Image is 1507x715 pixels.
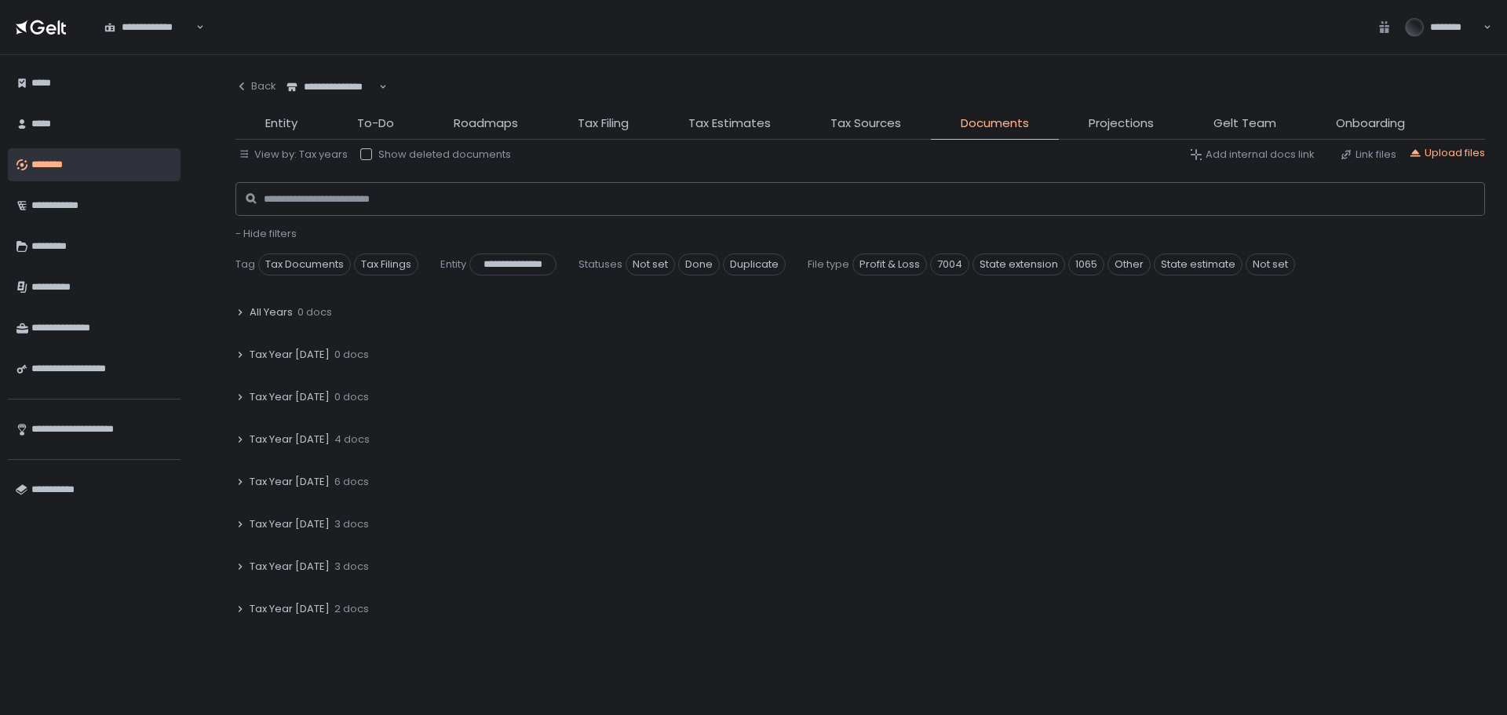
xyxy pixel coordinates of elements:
span: Onboarding [1336,115,1405,133]
span: State estimate [1154,254,1242,275]
span: Projections [1089,115,1154,133]
div: Search for option [276,71,387,104]
span: Tax Year [DATE] [250,475,330,489]
span: Done [678,254,720,275]
span: Entity [265,115,297,133]
span: Tax Sources [830,115,901,133]
span: Statuses [578,257,622,272]
span: - Hide filters [235,226,297,241]
span: Tax Year [DATE] [250,602,330,616]
button: Back [235,71,276,102]
div: Search for option [94,11,204,44]
span: All Years [250,305,293,319]
span: 4 docs [334,432,370,447]
button: Link files [1340,148,1396,162]
span: 1065 [1068,254,1104,275]
span: Not set [1246,254,1295,275]
span: 0 docs [297,305,332,319]
span: 6 docs [334,475,369,489]
span: Entity [440,257,466,272]
span: Tax Filings [354,254,418,275]
span: Roadmaps [454,115,518,133]
span: 3 docs [334,560,369,574]
span: 2 docs [334,602,369,616]
span: Tax Filing [578,115,629,133]
span: Not set [626,254,675,275]
span: Tax Year [DATE] [250,432,330,447]
span: File type [808,257,849,272]
button: Add internal docs link [1190,148,1315,162]
span: Profit & Loss [852,254,927,275]
span: To-Do [357,115,394,133]
input: Search for option [194,20,195,35]
span: Other [1107,254,1151,275]
span: State extension [972,254,1065,275]
span: Tax Year [DATE] [250,390,330,404]
div: Back [235,79,276,93]
span: Gelt Team [1213,115,1276,133]
button: View by: Tax years [239,148,348,162]
button: - Hide filters [235,227,297,241]
span: 7004 [930,254,969,275]
span: Tax Year [DATE] [250,517,330,531]
span: 0 docs [334,390,369,404]
span: Tax Year [DATE] [250,560,330,574]
span: 0 docs [334,348,369,362]
span: Tax Year [DATE] [250,348,330,362]
button: Upload files [1409,146,1485,160]
span: Tax Estimates [688,115,771,133]
span: Documents [961,115,1029,133]
span: Tag [235,257,255,272]
input: Search for option [377,79,378,95]
span: Tax Documents [258,254,351,275]
span: 3 docs [334,517,369,531]
span: Duplicate [723,254,786,275]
